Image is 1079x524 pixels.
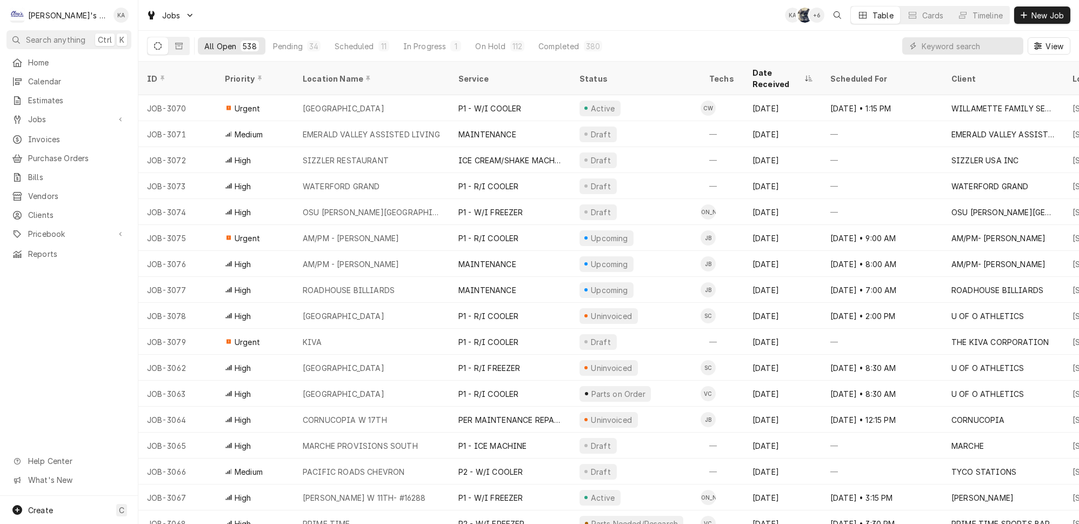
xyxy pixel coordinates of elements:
span: Urgent [235,233,260,244]
div: JOB-3076 [138,251,216,277]
div: P1 - W/I COOLER [458,103,521,114]
div: U OF O ATHLETICS [951,362,1024,374]
a: Clients [6,206,131,224]
div: Upcoming [590,284,630,296]
div: JOB-3074 [138,199,216,225]
div: — [701,329,744,355]
div: — [822,199,943,225]
div: Completed [538,41,579,52]
div: Korey Austin's Avatar [785,8,800,23]
div: AM/PM- [PERSON_NAME] [951,233,1045,244]
a: Reports [6,245,131,263]
div: SC [701,308,716,323]
div: All Open [204,41,236,52]
div: P1 - R/I COOLER [458,310,518,322]
div: JOB-3065 [138,433,216,459]
div: P1 - R/I COOLER [458,233,518,244]
div: Uninvoiced [590,362,634,374]
div: SIZZLER RESTAURANT [303,155,389,166]
span: High [235,207,251,218]
div: Draft [589,440,612,452]
div: [DATE] [744,173,822,199]
div: Parts on Order [590,388,647,400]
div: JOB-3073 [138,173,216,199]
div: In Progress [403,41,447,52]
div: Active [589,492,616,503]
div: Draft [589,466,612,477]
div: JOB-3071 [138,121,216,147]
div: WATERFORD GRAND [303,181,379,192]
div: JB [701,230,716,246]
div: P1 - R/I FREEZER [458,362,521,374]
a: Go to Jobs [142,6,199,24]
span: High [235,414,251,426]
span: Search anything [26,34,85,45]
span: Urgent [235,103,260,114]
div: [DATE] [744,199,822,225]
a: Bills [6,168,131,186]
div: SIZZLER USA INC [951,155,1018,166]
span: High [235,362,251,374]
div: JB [701,282,716,297]
input: Keyword search [922,37,1018,55]
div: [DATE] [744,381,822,407]
div: Steven Cramer's Avatar [701,360,716,375]
div: Joey Brabb's Avatar [701,282,716,297]
div: [DATE] • 9:00 AM [822,225,943,251]
div: [DATE] [744,225,822,251]
div: Uninvoiced [590,414,634,426]
div: PER MAINTENANCE REPAIR [458,414,562,426]
div: Draft [589,155,612,166]
a: Go to Jobs [6,110,131,128]
div: — [701,147,744,173]
div: P1 - W/I FREEZER [458,492,523,503]
div: Valente Castillo's Avatar [701,386,716,401]
div: JOB-3070 [138,95,216,121]
span: Medium [235,129,263,140]
span: Home [28,57,126,68]
div: CORNUCOPIA W 17TH [303,414,387,426]
div: P1 - R/I COOLER [458,181,518,192]
div: Justin Achter's Avatar [701,490,716,505]
div: [DATE] • 2:00 PM [822,303,943,329]
div: Upcoming [590,233,630,244]
a: Go to What's New [6,471,131,489]
div: JOB-3066 [138,459,216,485]
span: High [235,492,251,503]
div: Upcoming [590,258,630,270]
div: PACIFIC ROADS CHEVRON [303,466,404,477]
div: MAINTENANCE [458,129,516,140]
div: [DATE] [744,277,822,303]
div: Techs [709,73,735,84]
div: 1 [452,41,459,52]
div: [PERSON_NAME] [701,204,716,220]
span: High [235,388,251,400]
a: Purchase Orders [6,149,131,167]
span: Reports [28,248,126,260]
div: OSU [PERSON_NAME][GEOGRAPHIC_DATA][PERSON_NAME] [951,207,1055,218]
div: [PERSON_NAME] [951,492,1014,503]
div: [PERSON_NAME]'s Refrigeration [28,10,108,21]
span: Help Center [28,455,125,467]
div: — [701,121,744,147]
span: K [119,34,124,45]
a: Calendar [6,72,131,90]
div: — [822,433,943,459]
div: MARCHE PROVISIONS SOUTH [303,440,418,452]
div: [DATE] [744,329,822,355]
div: Sarah Bendele's Avatar [797,8,812,23]
div: JOB-3072 [138,147,216,173]
div: [DATE] [744,355,822,381]
div: P1 - W/I FREEZER [458,207,523,218]
div: JOB-3063 [138,381,216,407]
button: New Job [1014,6,1070,24]
div: [GEOGRAPHIC_DATA] [303,103,384,114]
div: ROADHOUSE BILLIARDS [303,284,395,296]
div: 112 [512,41,522,52]
div: Date Received [752,67,802,90]
a: Go to Help Center [6,452,131,470]
div: EMERALD VALLEY ASSISTED LIVING [951,129,1055,140]
div: Joey Brabb's Avatar [701,412,716,427]
div: AM/PM - [PERSON_NAME] [303,233,399,244]
div: P2 - W/I COOLER [458,466,523,477]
